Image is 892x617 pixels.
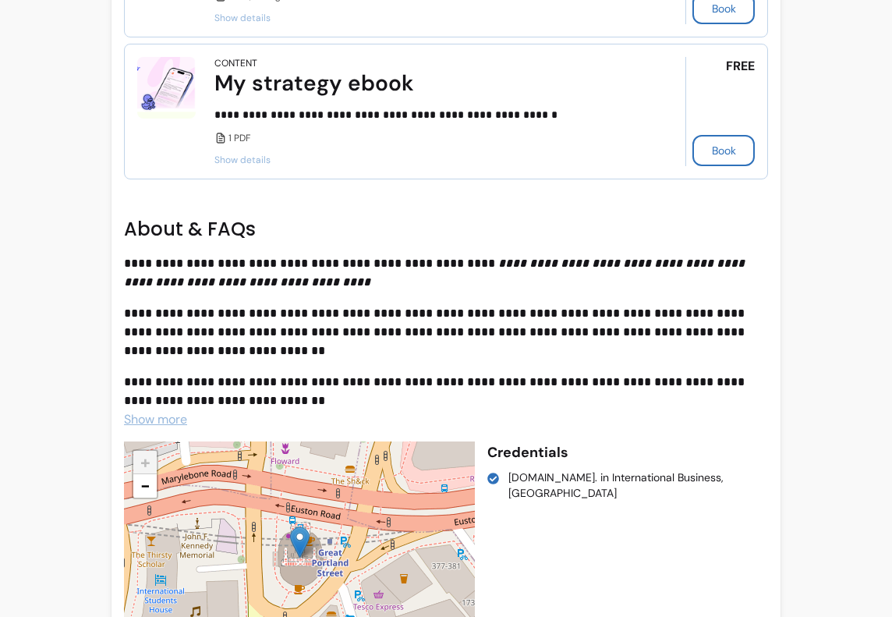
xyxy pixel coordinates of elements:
[214,12,642,24] span: Show details
[137,57,196,119] img: My strategy ebook
[214,154,642,166] span: Show details
[124,411,187,427] span: Show more
[140,451,150,473] span: +
[487,441,756,463] p: Credentials
[214,69,642,98] div: My strategy ebook
[124,217,768,242] h2: About & FAQs
[290,527,310,558] img: John Doe
[692,135,755,166] button: Book
[214,57,257,69] div: Content
[133,451,157,474] a: Zoom in
[487,470,756,501] li: [DOMAIN_NAME]. in International Business, [GEOGRAPHIC_DATA]
[133,474,157,498] a: Zoom out
[685,57,755,166] div: FREE
[140,474,150,497] span: −
[214,132,642,144] div: 1 PDF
